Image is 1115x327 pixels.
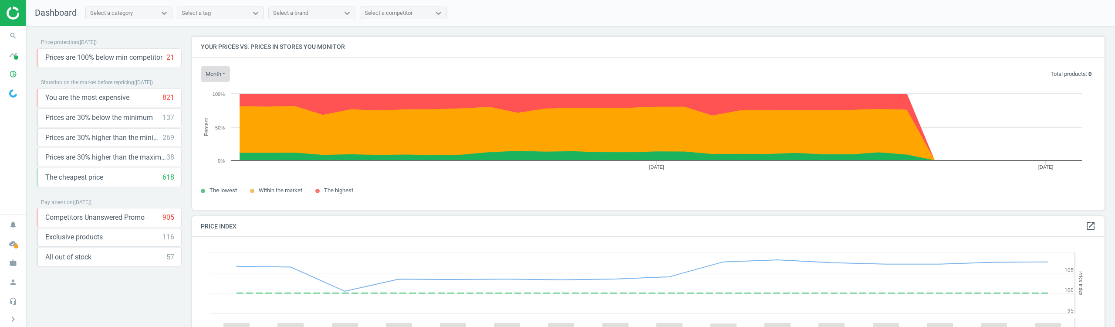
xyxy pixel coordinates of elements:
div: Select a category [90,9,133,17]
div: 821 [162,93,174,102]
i: headset_mic [5,293,21,310]
tspan: Percent [203,118,209,136]
div: 269 [162,133,174,143]
span: Prices are 30% below the minimum [45,113,153,123]
img: ajHJNr6hYgQAAAAASUVORK5CYII= [7,7,68,20]
span: All out of stock [45,252,91,262]
i: open_in_new [1085,221,1096,231]
span: Competitors Unanswered Promo [45,213,145,222]
div: 21 [166,53,174,62]
text: 50% [215,125,225,130]
text: 100% [213,92,225,97]
span: ( [DATE] ) [134,79,153,85]
span: Exclusive products [45,232,103,242]
span: The cheapest price [45,173,103,182]
span: ( [DATE] ) [78,39,97,45]
span: The lowest [209,187,237,194]
span: ( [DATE] ) [73,199,91,205]
div: 116 [162,232,174,242]
a: open_in_new [1085,221,1096,232]
span: Within the market [259,187,302,194]
i: notifications [5,216,21,233]
div: 57 [166,252,174,262]
i: pie_chart_outlined [5,66,21,82]
i: timeline [5,47,21,63]
p: Total products: [1051,70,1091,78]
span: Dashboard [35,7,77,18]
div: 905 [162,213,174,222]
img: wGWNvw8QSZomAAAAABJRU5ErkJggg== [9,89,17,98]
span: Prices are 30% higher than the minimum [45,133,162,143]
i: person [5,274,21,290]
tspan: Price Index [1078,271,1084,295]
text: 105 [1064,267,1074,273]
div: Select a competitor [365,9,412,17]
div: Select a tag [182,9,211,17]
i: work [5,255,21,271]
button: chevron_right [2,313,24,325]
tspan: [DATE] [649,164,664,170]
span: Situation on the market before repricing [41,79,134,85]
button: month [201,66,230,82]
tspan: [DATE] [1038,164,1054,170]
h4: Price Index [192,216,1105,237]
text: 95 [1068,308,1074,314]
span: The highest [324,187,353,194]
div: 618 [162,173,174,182]
h4: Your prices vs. prices in stores you monitor [192,37,1105,57]
text: 100 [1064,287,1074,293]
i: cloud_done [5,235,21,252]
div: 38 [166,153,174,162]
text: 0% [218,158,225,163]
span: Price protection [41,39,78,45]
span: Prices are 100% below min competitor [45,53,162,62]
b: 0 [1088,71,1091,77]
span: You are the most expensive [45,93,129,102]
div: Select a brand [273,9,308,17]
span: Pay attention [41,199,73,205]
span: Prices are 30% higher than the maximal [45,153,166,162]
div: 137 [162,113,174,123]
i: chevron_right [8,314,18,324]
i: search [5,27,21,44]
